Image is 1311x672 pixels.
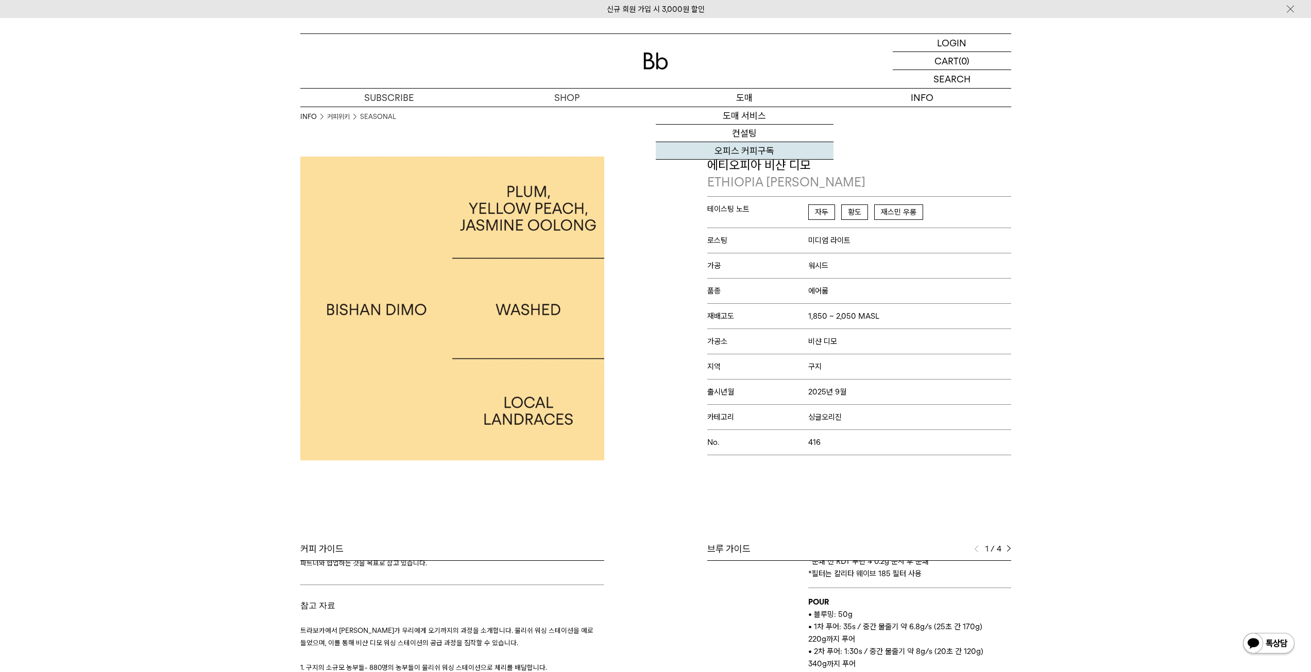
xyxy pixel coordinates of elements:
[808,622,982,644] span: • 1차 푸어: 35s / 중간 물줄기 약 6.8g/s (25초 간 170g) 220g까지 푸어
[991,543,995,555] span: /
[707,157,1011,191] p: 에티오피아 비샨 디모
[893,52,1011,70] a: CART (0)
[656,125,833,142] a: 컨설팅
[300,626,593,647] span: 트라보카에서 [PERSON_NAME]가 우리에게 오기까지의 과정을 소개합니다. 물리쉬 워싱 스테이션을 예로 들었으며, 이를 통해 비샨 디모 워싱 스테이션의 공급 과정을 짐작할...
[707,174,1011,191] p: ETHIOPIA [PERSON_NAME]
[707,438,809,447] span: No.
[707,543,1011,555] div: 브루 가이드
[808,647,983,668] span: • 2차 푸어: 1:30s / 중간 물줄기 약 8g/s (20초 간 120g) 340g까지 푸어
[833,89,1011,107] p: INFO
[808,438,821,447] span: 416
[808,362,822,371] span: 구지
[808,337,837,346] span: 비샨 디모
[656,142,833,160] a: 오피스 커피구독
[874,204,923,220] span: 재스민 우롱
[478,89,656,107] a: SHOP
[808,387,846,397] span: 2025년 9월
[893,34,1011,52] a: LOGIN
[933,70,971,88] p: SEARCH
[707,337,809,346] span: 가공소
[300,663,365,671] span: 1. 구지의 소규모 농부들
[841,204,868,220] span: 황도
[808,286,828,296] span: 에어룸
[707,312,809,321] span: 재배고도
[997,543,1001,555] span: 4
[707,387,809,397] span: 출시년월
[327,112,350,122] a: 커피위키
[300,157,604,460] img: 에티오피아 비샨 디모ETHIOPIA BISHAN DIMO
[808,312,879,321] span: 1,850 ~ 2,050 MASL
[656,107,833,125] a: 도매 서비스
[707,236,809,245] span: 로스팅
[643,53,668,70] img: 로고
[607,5,705,14] a: 신규 회원 가입 시 3,000원 할인
[300,112,327,122] li: INFO
[365,663,547,671] span: - 880명의 농부들이 물리쉬 워싱 스테이션으로 체리를 배달합니다.
[707,362,809,371] span: 지역
[959,52,969,70] p: (0)
[360,112,396,122] a: SEASONAL
[808,236,850,245] span: 미디엄 라이트
[808,204,835,220] span: 자두
[937,34,966,51] p: LOGIN
[808,610,853,619] span: • 블루밍: 50g
[808,412,842,422] span: 싱글오리진
[300,601,335,610] span: 참고 자료
[300,89,478,107] a: SUBSCRIBE
[984,543,989,555] span: 1
[808,557,929,566] span: *분쇄 전 RDT 루틴 → 0.2g 분사 후 분쇄
[934,52,959,70] p: CART
[707,261,809,270] span: 가공
[707,286,809,296] span: 품종
[808,261,828,270] span: 워시드
[707,412,809,422] span: 카테고리
[808,567,1011,580] p: 필터는 칼리타 웨이브 185 필터 사용
[808,597,829,607] b: POUR
[300,543,604,555] div: 커피 가이드
[1242,632,1296,657] img: 카카오톡 채널 1:1 채팅 버튼
[656,89,833,107] p: 도매
[707,204,809,214] span: 테이스팅 노트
